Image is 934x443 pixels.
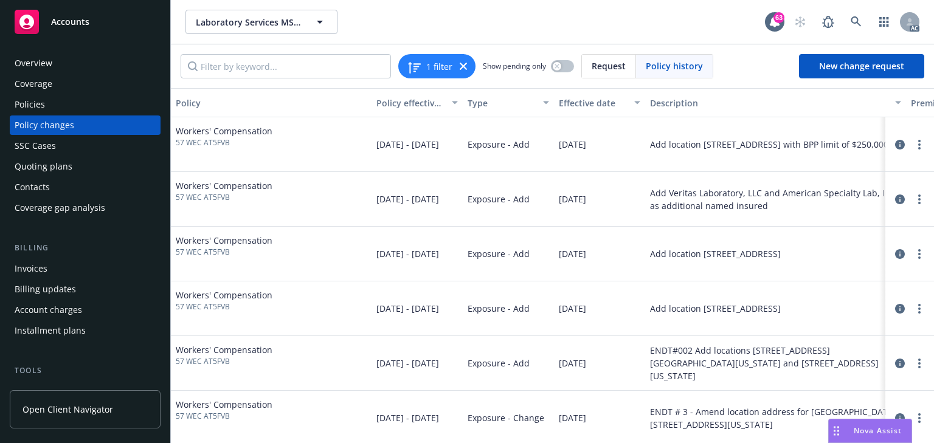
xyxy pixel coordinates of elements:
[650,97,888,109] div: Description
[646,60,703,72] span: Policy history
[10,242,161,254] div: Billing
[372,88,463,117] button: Policy effective dates
[10,5,161,39] a: Accounts
[10,95,161,114] a: Policies
[15,259,47,278] div: Invoices
[554,88,645,117] button: Effective date
[15,280,76,299] div: Billing updates
[15,136,56,156] div: SSC Cases
[819,60,904,72] span: New change request
[854,425,902,436] span: Nova Assist
[10,259,161,278] a: Invoices
[559,138,586,151] span: [DATE]
[468,97,536,109] div: Type
[828,419,912,443] button: Nova Assist
[176,125,272,137] span: Workers' Compensation
[176,247,272,258] span: 57 WEC AT5FVB
[185,10,337,34] button: Laboratory Services MSO LLC
[15,53,52,73] div: Overview
[468,411,544,424] span: Exposure - Change
[650,138,888,151] div: Add location [STREET_ADDRESS] with BPP limit of $250,000
[559,302,586,315] span: [DATE]
[912,192,927,207] a: more
[912,356,927,371] a: more
[468,138,530,151] span: Exposure - Add
[463,88,554,117] button: Type
[15,74,52,94] div: Coverage
[176,343,272,356] span: Workers' Compensation
[893,301,907,316] a: circleInformation
[376,411,439,424] span: [DATE] - [DATE]
[872,10,896,34] a: Switch app
[176,356,272,367] span: 57 WEC AT5FVB
[912,411,927,425] a: more
[559,357,586,369] span: [DATE]
[176,301,272,312] span: 57 WEC AT5FVB
[650,187,901,212] div: Add Veritas Laboratory, LLC and American Specialty Lab, Inc. as additional named insured
[844,10,868,34] a: Search
[468,357,530,369] span: Exposure - Add
[10,136,161,156] a: SSC Cases
[10,74,161,94] a: Coverage
[15,95,45,114] div: Policies
[176,411,272,422] span: 57 WEC AT5FVB
[912,301,927,316] a: more
[483,61,546,71] span: Show pending only
[10,321,161,340] a: Installment plans
[10,53,161,73] a: Overview
[893,356,907,371] a: circleInformation
[912,247,927,261] a: more
[10,115,161,135] a: Policy changes
[15,177,50,197] div: Contacts
[15,321,86,340] div: Installment plans
[650,247,781,260] div: Add location [STREET_ADDRESS]
[176,398,272,411] span: Workers' Compensation
[51,17,89,27] span: Accounts
[176,137,272,148] span: 57 WEC AT5FVB
[650,344,901,382] div: ENDT#002 Add locations [STREET_ADDRESS] [GEOGRAPHIC_DATA][US_STATE] and [STREET_ADDRESS][US_STATE]
[10,198,161,218] a: Coverage gap analysis
[22,403,113,416] span: Open Client Navigator
[176,192,272,203] span: 57 WEC AT5FVB
[176,97,367,109] div: Policy
[799,54,924,78] a: New change request
[788,10,812,34] a: Start snowing
[559,411,586,424] span: [DATE]
[650,405,901,431] div: ENDT # 3 - Amend location address for [GEOGRAPHIC_DATA][STREET_ADDRESS][US_STATE]
[376,357,439,369] span: [DATE] - [DATE]
[773,12,784,23] div: 63
[559,193,586,205] span: [DATE]
[10,157,161,176] a: Quoting plans
[893,247,907,261] a: circleInformation
[376,97,445,109] div: Policy effective dates
[650,302,781,315] div: Add location [STREET_ADDRESS]
[893,137,907,152] a: circleInformation
[376,193,439,205] span: [DATE] - [DATE]
[10,300,161,320] a: Account charges
[559,97,627,109] div: Effective date
[468,302,530,315] span: Exposure - Add
[893,192,907,207] a: circleInformation
[426,60,452,73] span: 1 filter
[15,300,82,320] div: Account charges
[176,179,272,192] span: Workers' Compensation
[196,16,301,29] span: Laboratory Services MSO LLC
[829,419,844,442] div: Drag to move
[181,54,391,78] input: Filter by keyword...
[376,247,439,260] span: [DATE] - [DATE]
[10,280,161,299] a: Billing updates
[15,115,74,135] div: Policy changes
[15,198,105,218] div: Coverage gap analysis
[176,234,272,247] span: Workers' Compensation
[559,247,586,260] span: [DATE]
[468,193,530,205] span: Exposure - Add
[171,88,372,117] button: Policy
[176,289,272,301] span: Workers' Compensation
[10,177,161,197] a: Contacts
[893,411,907,425] a: circleInformation
[376,302,439,315] span: [DATE] - [DATE]
[592,60,626,72] span: Request
[10,365,161,377] div: Tools
[376,138,439,151] span: [DATE] - [DATE]
[468,247,530,260] span: Exposure - Add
